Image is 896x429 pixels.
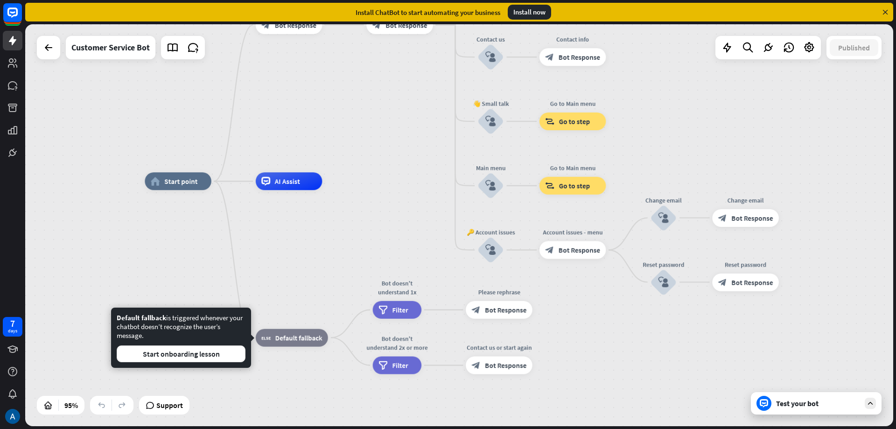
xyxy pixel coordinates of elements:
a: 7 days [3,317,22,337]
div: Test your bot [776,399,860,408]
span: Support [156,398,183,413]
i: block_user_input [485,245,496,255]
div: Reset password [706,260,785,269]
div: days [8,328,17,334]
i: block_user_input [658,212,669,223]
div: Go to Main menu [533,99,613,108]
div: 95% [62,398,81,413]
div: Customer Service Bot [71,36,150,59]
i: filter [378,361,388,370]
div: Install ChatBot to start automating your business [356,8,500,17]
button: Open LiveChat chat widget [7,4,35,32]
span: Filter [392,305,408,314]
div: Contact info [533,35,613,44]
span: Default fallback [275,333,322,342]
i: block_bot_response [472,361,481,370]
span: Bot Response [485,305,526,314]
div: 7 [10,319,15,328]
i: block_bot_response [545,246,554,254]
i: block_user_input [485,52,496,63]
button: Start onboarding lesson [117,345,245,362]
div: Change email [706,196,785,204]
div: Reset password [637,260,690,269]
i: block_fallback [261,333,271,342]
div: 👋 Small talk [464,99,517,108]
span: Bot Response [731,278,773,287]
span: Bot Response [559,53,600,62]
i: block_goto [545,181,554,190]
i: filter [378,305,388,314]
span: Start point [164,177,197,186]
span: Bot Response [731,213,773,222]
span: Bot Response [485,361,526,370]
i: block_bot_response [545,53,554,62]
div: 🔑 Account issues [464,228,517,237]
i: block_user_input [658,277,669,288]
span: Filter [392,361,408,370]
div: Please rephrase [459,288,539,296]
div: Contact us [464,35,517,44]
span: AI Assist [275,177,300,186]
span: Default fallback [117,313,166,322]
div: Account issues - menu [533,228,613,237]
i: block_bot_response [372,21,381,29]
span: Bot Response [385,21,427,29]
i: block_bot_response [718,278,727,287]
div: Install now [508,5,551,20]
i: block_bot_response [261,21,270,29]
span: Bot Response [275,21,316,29]
div: Contact us or start again [459,343,539,352]
button: Published [830,39,878,56]
div: Bot doesn't understand 1x [366,279,428,296]
div: Go to Main menu [533,163,613,172]
i: home_2 [151,177,160,186]
div: is triggered whenever your chatbot doesn’t recognize the user’s message. [117,313,245,362]
i: block_user_input [485,180,496,191]
i: block_goto [545,117,554,126]
i: block_user_input [485,116,496,127]
i: block_bot_response [472,305,481,314]
div: Change email [637,196,690,204]
i: block_bot_response [718,213,727,222]
span: Go to step [559,181,590,190]
div: Bot doesn't understand 2x or more [366,334,428,352]
div: Main menu [464,163,517,172]
span: Bot Response [559,246,600,254]
span: Go to step [559,117,590,126]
